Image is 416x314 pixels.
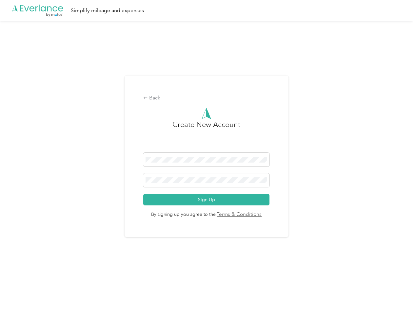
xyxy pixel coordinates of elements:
[143,94,269,102] div: Back
[216,211,262,218] a: Terms & Conditions
[172,119,240,153] h3: Create New Account
[143,205,269,218] span: By signing up you agree to the
[71,7,144,15] div: Simplify mileage and expenses
[143,194,269,205] button: Sign Up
